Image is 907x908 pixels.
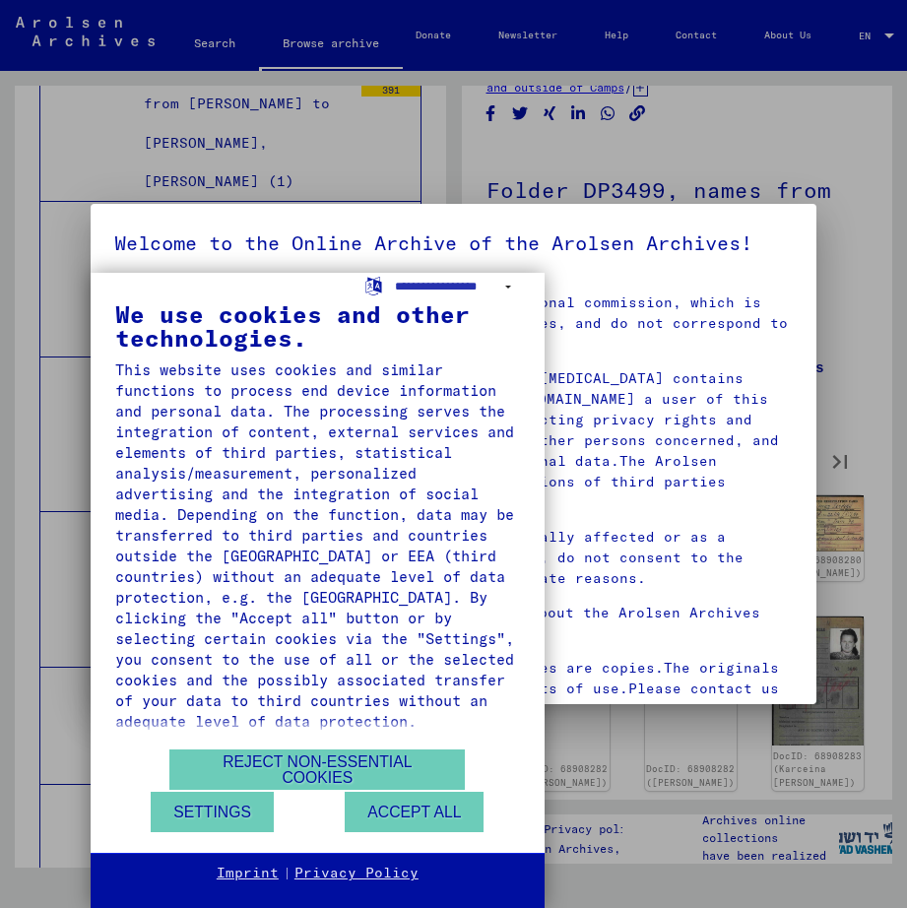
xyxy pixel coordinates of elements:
[151,792,274,832] button: Settings
[217,864,279,883] a: Imprint
[169,749,465,790] button: Reject non-essential cookies
[294,864,419,883] a: Privacy Policy
[115,359,520,732] div: This website uses cookies and similar functions to process end device information and personal da...
[345,792,484,832] button: Accept all
[115,302,520,350] div: We use cookies and other technologies.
